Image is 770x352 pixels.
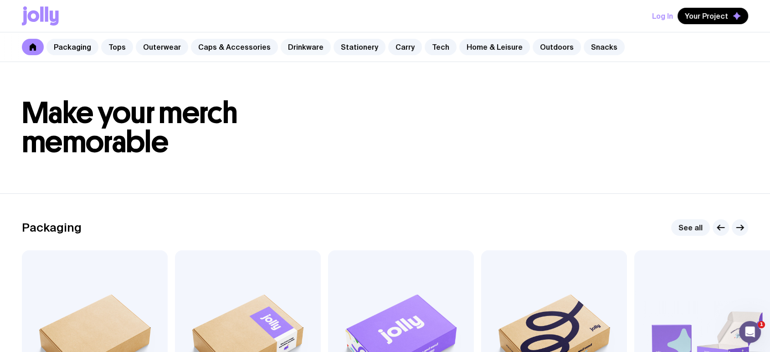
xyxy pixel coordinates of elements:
[652,8,673,24] button: Log In
[685,11,728,21] span: Your Project
[22,221,82,234] h2: Packaging
[758,321,765,328] span: 1
[533,39,581,55] a: Outdoors
[22,95,237,160] span: Make your merch memorable
[334,39,385,55] a: Stationery
[101,39,133,55] a: Tops
[425,39,457,55] a: Tech
[739,321,761,343] iframe: Intercom live chat
[584,39,625,55] a: Snacks
[191,39,278,55] a: Caps & Accessories
[459,39,530,55] a: Home & Leisure
[671,219,710,236] a: See all
[136,39,188,55] a: Outerwear
[678,8,748,24] button: Your Project
[281,39,331,55] a: Drinkware
[388,39,422,55] a: Carry
[46,39,98,55] a: Packaging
